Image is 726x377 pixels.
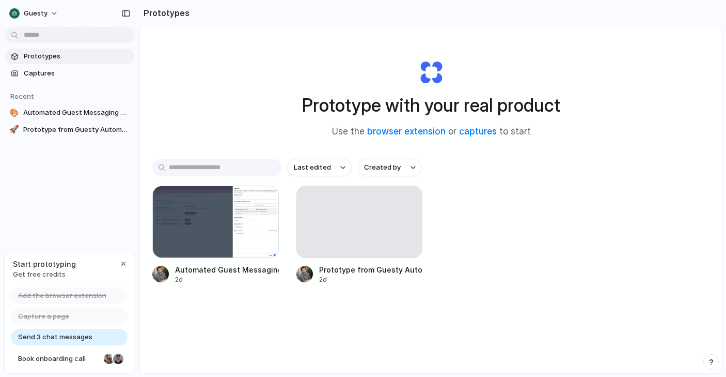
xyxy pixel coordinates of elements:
span: Prototypes [24,51,130,62]
span: Add the browser extension [18,291,106,301]
h1: Prototype with your real product [302,92,560,119]
span: Send 3 chat messages [18,332,92,342]
span: Captures [24,68,130,79]
a: Prototype from Guesty Automations2d [296,186,423,284]
span: Prototype from Guesty Automations [23,125,130,135]
a: 🚀Prototype from Guesty Automations [5,122,134,138]
a: 🎨Automated Guest Messaging System [5,105,134,120]
a: Captures [5,66,134,81]
span: Start prototyping [13,259,76,269]
div: Christian Iacullo [112,353,124,365]
button: Guesty [5,5,64,22]
a: captures [459,126,497,137]
div: Nicole Kubica [103,353,115,365]
span: Use the or to start [332,125,531,139]
a: Prototypes [5,49,134,64]
span: Guesty [24,8,48,19]
span: Recent [10,92,34,100]
span: Last edited [294,162,331,173]
div: Prototype from Guesty Automations [319,264,423,275]
div: 2d [175,275,279,284]
span: Automated Guest Messaging System [23,108,130,118]
button: Last edited [288,159,352,176]
div: Automated Guest Messaging System [175,264,279,275]
h2: Prototypes [139,7,190,19]
a: browser extension [367,126,446,137]
div: 🚀 [9,125,19,135]
span: Get free credits [13,269,76,280]
span: Book onboarding call [18,354,100,364]
div: 🎨 [9,108,19,118]
div: 2d [319,275,423,284]
button: Created by [358,159,422,176]
span: Capture a page [18,311,69,322]
span: Created by [364,162,401,173]
a: Book onboarding call [11,351,128,367]
a: Automated Guest Messaging SystemAutomated Guest Messaging System2d [152,186,279,284]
